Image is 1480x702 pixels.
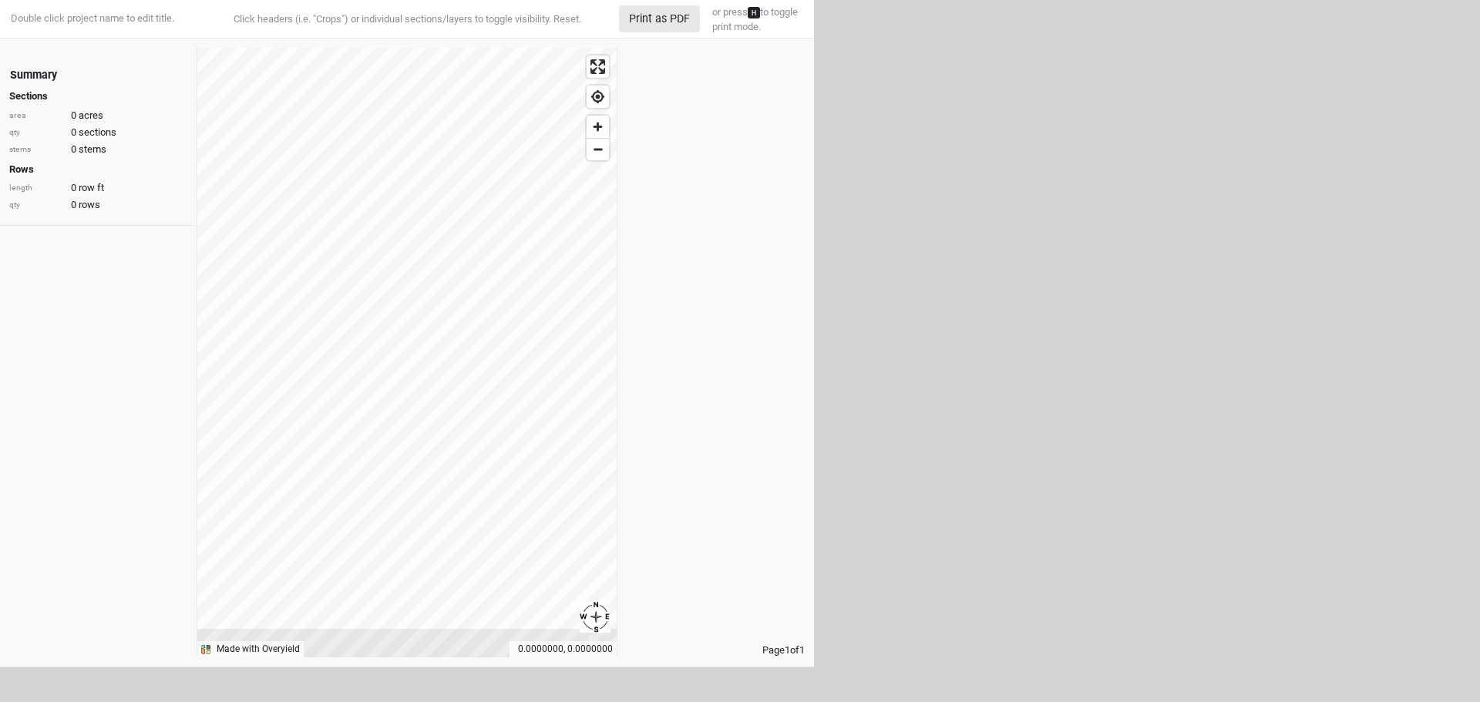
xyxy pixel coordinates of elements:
[9,163,187,176] h4: Rows
[9,183,63,194] div: length
[9,90,187,102] h4: Sections
[79,143,106,156] span: stems
[587,55,609,78] button: Enter fullscreen
[79,126,116,139] span: sections
[9,200,63,211] div: qty
[9,126,187,139] div: 0
[9,198,187,212] div: 0
[748,7,760,18] kbd: H
[587,139,609,160] span: Zoom out
[510,641,617,657] div: 0.0000000, 0.0000000
[617,643,814,657] div: Page 1 of 1
[553,12,581,27] button: Reset.
[9,181,187,195] div: 0
[9,144,63,156] div: stems
[79,198,100,212] span: rows
[8,12,174,25] div: Double click project name to edit title.
[587,116,609,138] button: Zoom in
[197,48,617,657] canvas: Map
[79,109,103,123] span: acres
[9,109,187,123] div: 0
[619,5,700,32] button: Print as PDF
[217,643,300,656] div: Made with Overyield
[79,181,104,195] span: row ft
[9,127,63,139] div: qty
[203,12,611,27] div: Click headers (i.e. "Crops") or individual sections/layers to toggle visibility.
[10,67,57,83] div: Summary
[587,138,609,160] button: Zoom out
[9,143,187,156] div: 0
[9,110,63,122] div: area
[587,86,609,108] button: Find my location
